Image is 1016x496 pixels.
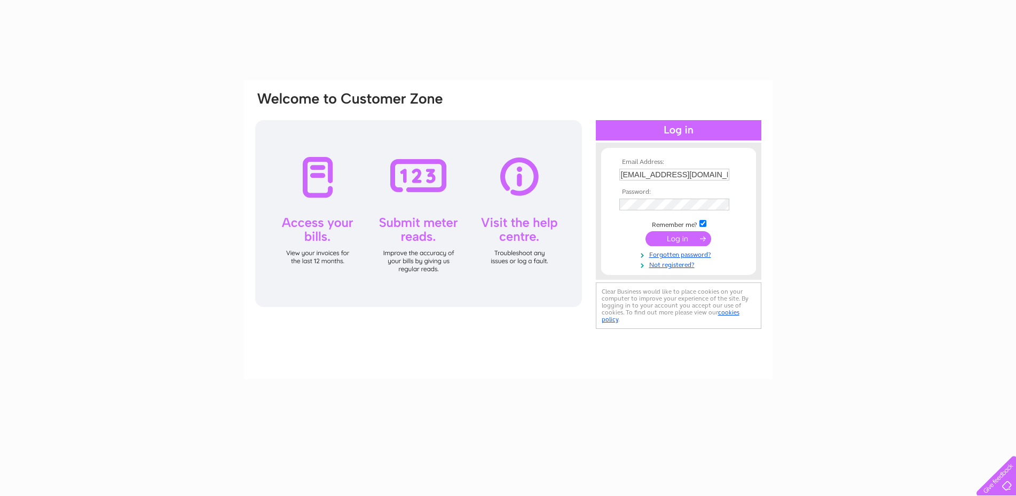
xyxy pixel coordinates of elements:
a: cookies policy [602,309,739,323]
a: Not registered? [619,259,741,269]
a: Forgotten password? [619,249,741,259]
input: Submit [645,231,711,246]
div: Clear Business would like to place cookies on your computer to improve your experience of the sit... [596,282,761,329]
th: Email Address: [617,159,741,166]
th: Password: [617,188,741,196]
td: Remember me? [617,218,741,229]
